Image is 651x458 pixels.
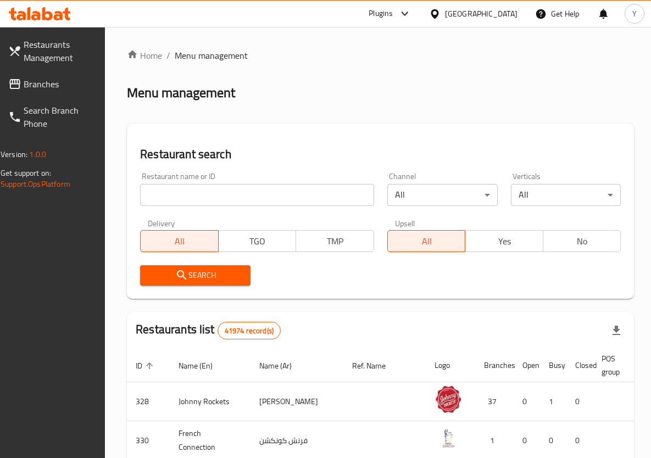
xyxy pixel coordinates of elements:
div: All [511,184,621,206]
h2: Restaurants list [136,321,281,339]
button: Search [140,265,251,286]
td: [PERSON_NAME] [251,382,343,421]
button: TMP [296,230,374,252]
label: Delivery [148,219,175,227]
div: Plugins [369,7,393,20]
button: All [387,230,466,252]
span: Name (Ar) [259,359,306,372]
a: Home [127,49,162,62]
span: 41974 record(s) [218,326,280,336]
div: Export file [603,317,630,344]
th: Closed [566,349,593,382]
span: TMP [301,233,370,249]
span: Menu management [175,49,248,62]
span: Y [632,8,637,20]
th: Logo [426,349,475,382]
span: POS group [602,352,634,378]
button: TGO [218,230,297,252]
span: TGO [223,233,292,249]
a: Support.OpsPlatform [1,177,70,191]
button: All [140,230,219,252]
th: Busy [540,349,566,382]
input: Search for restaurant name or ID.. [140,184,374,206]
span: 1.0.0 [29,147,46,161]
button: No [543,230,621,252]
span: Search Branch Phone [24,104,95,130]
img: Johnny Rockets [435,386,462,413]
label: Upsell [395,219,415,227]
img: French Connection [435,425,462,452]
div: [GEOGRAPHIC_DATA] [445,8,518,20]
td: 1 [540,382,566,421]
span: Name (En) [179,359,227,372]
span: No [548,233,617,249]
td: 37 [475,382,514,421]
span: All [145,233,214,249]
td: Johnny Rockets [170,382,251,421]
li: / [166,49,170,62]
div: Total records count [218,322,281,339]
h2: Menu management [127,84,235,102]
span: Version: [1,147,27,161]
td: 0 [566,382,593,421]
span: Ref. Name [352,359,400,372]
td: 328 [127,382,170,421]
span: ID [136,359,157,372]
th: Branches [475,349,514,382]
h2: Restaurant search [140,146,621,163]
span: Yes [470,233,539,249]
th: Open [514,349,540,382]
div: All [387,184,498,206]
span: All [392,233,461,249]
nav: breadcrumb [127,49,634,62]
button: Yes [465,230,543,252]
span: Branches [24,77,95,91]
span: Search [149,269,242,282]
span: Get support on: [1,166,51,180]
span: Restaurants Management [24,38,95,64]
td: 0 [514,382,540,421]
